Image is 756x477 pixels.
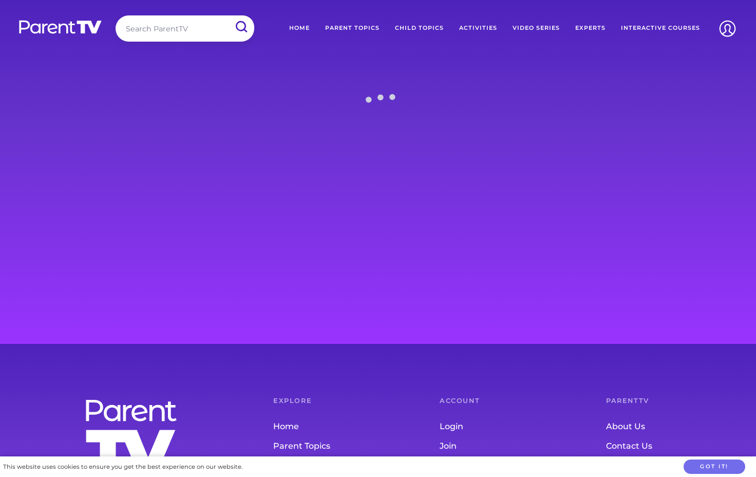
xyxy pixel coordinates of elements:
img: parenttv-logo-white.4c85aaf.svg [18,20,103,34]
a: Login [440,417,565,436]
a: Home [273,417,399,436]
a: Contact Us [606,437,731,456]
a: Home [281,15,317,41]
a: Interactive Courses [613,15,708,41]
a: Experts [568,15,613,41]
div: This website uses cookies to ensure you get the best experience on our website. [3,462,242,472]
a: About Us [606,417,731,436]
a: Parent Topics [317,15,387,41]
h6: Explore [273,398,399,405]
button: Got it! [684,460,745,474]
a: Parent Topics [273,437,399,456]
h6: ParentTV [606,398,731,405]
a: Video Series [505,15,568,41]
a: Join [440,437,565,456]
img: Account [714,15,741,42]
input: Submit [228,15,254,39]
h6: Account [440,398,565,405]
a: Child Topics [387,15,451,41]
a: Activities [451,15,505,41]
input: Search ParentTV [116,15,254,42]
